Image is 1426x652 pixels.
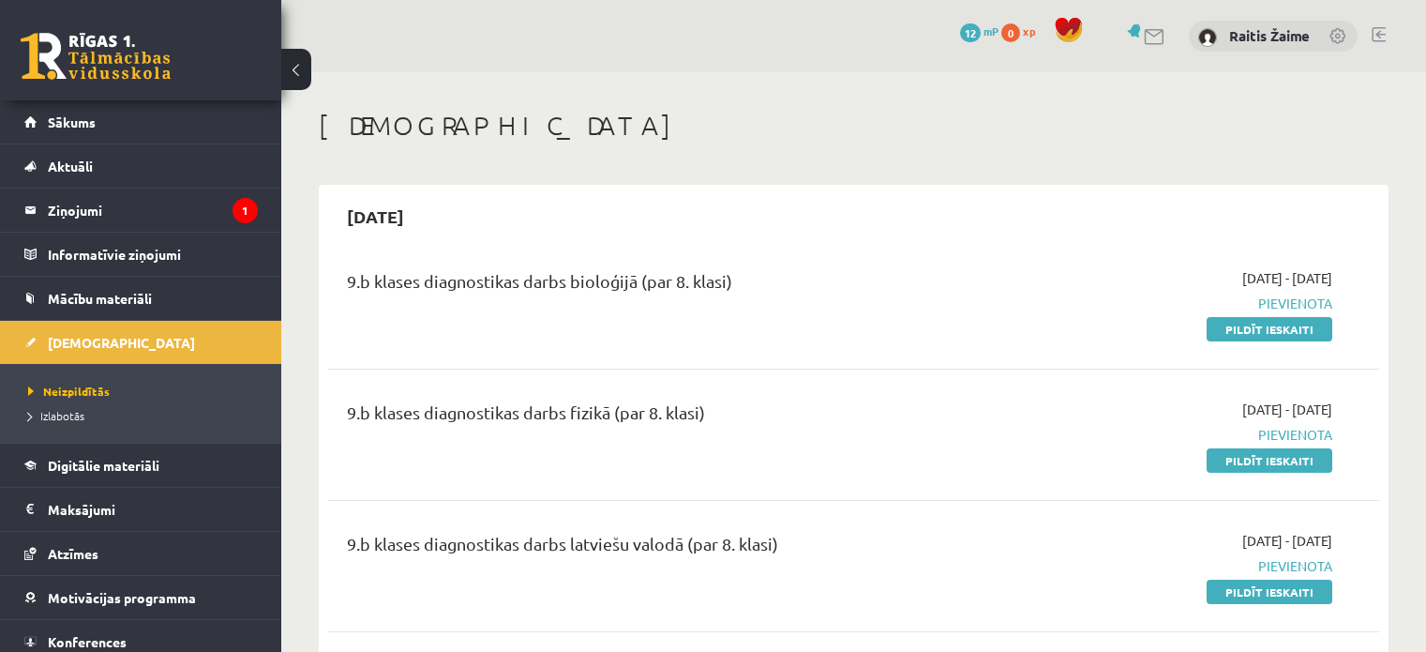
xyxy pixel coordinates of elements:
[28,384,110,399] span: Neizpildītās
[48,457,159,474] span: Digitālie materiāli
[28,408,84,423] span: Izlabotās
[1207,448,1332,473] a: Pildīt ieskaiti
[24,189,258,232] a: Ziņojumi1
[48,589,196,606] span: Motivācijas programma
[24,277,258,320] a: Mācību materiāli
[1229,26,1310,45] a: Raitis Žaime
[1242,400,1332,419] span: [DATE] - [DATE]
[24,488,258,531] a: Maksājumi
[24,144,258,188] a: Aktuāli
[48,114,96,130] span: Sākums
[1198,28,1217,47] img: Raitis Žaime
[24,233,258,276] a: Informatīvie ziņojumi
[983,23,998,38] span: mP
[24,576,258,619] a: Motivācijas programma
[1023,556,1332,576] span: Pievienota
[21,33,171,80] a: Rīgas 1. Tālmācības vidusskola
[24,532,258,575] a: Atzīmes
[48,334,195,351] span: [DEMOGRAPHIC_DATA]
[24,321,258,364] a: [DEMOGRAPHIC_DATA]
[1001,23,1044,38] a: 0 xp
[1023,23,1035,38] span: xp
[347,268,995,303] div: 9.b klases diagnostikas darbs bioloģijā (par 8. klasi)
[960,23,981,42] span: 12
[48,189,258,232] legend: Ziņojumi
[48,545,98,562] span: Atzīmes
[960,23,998,38] a: 12 mP
[28,383,263,400] a: Neizpildītās
[1207,580,1332,604] a: Pildīt ieskaiti
[28,407,263,424] a: Izlabotās
[48,158,93,174] span: Aktuāli
[1242,268,1332,288] span: [DATE] - [DATE]
[319,110,1388,142] h1: [DEMOGRAPHIC_DATA]
[1001,23,1020,42] span: 0
[1207,317,1332,341] a: Pildīt ieskaiti
[48,233,258,276] legend: Informatīvie ziņojumi
[1242,531,1332,551] span: [DATE] - [DATE]
[48,633,127,650] span: Konferences
[328,194,423,238] h2: [DATE]
[48,290,152,307] span: Mācību materiāli
[48,488,258,531] legend: Maksājumi
[233,198,258,223] i: 1
[1023,294,1332,313] span: Pievienota
[24,100,258,144] a: Sākums
[1023,425,1332,445] span: Pievienota
[347,531,995,566] div: 9.b klases diagnostikas darbs latviešu valodā (par 8. klasi)
[347,400,995,434] div: 9.b klases diagnostikas darbs fizikā (par 8. klasi)
[24,444,258,487] a: Digitālie materiāli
